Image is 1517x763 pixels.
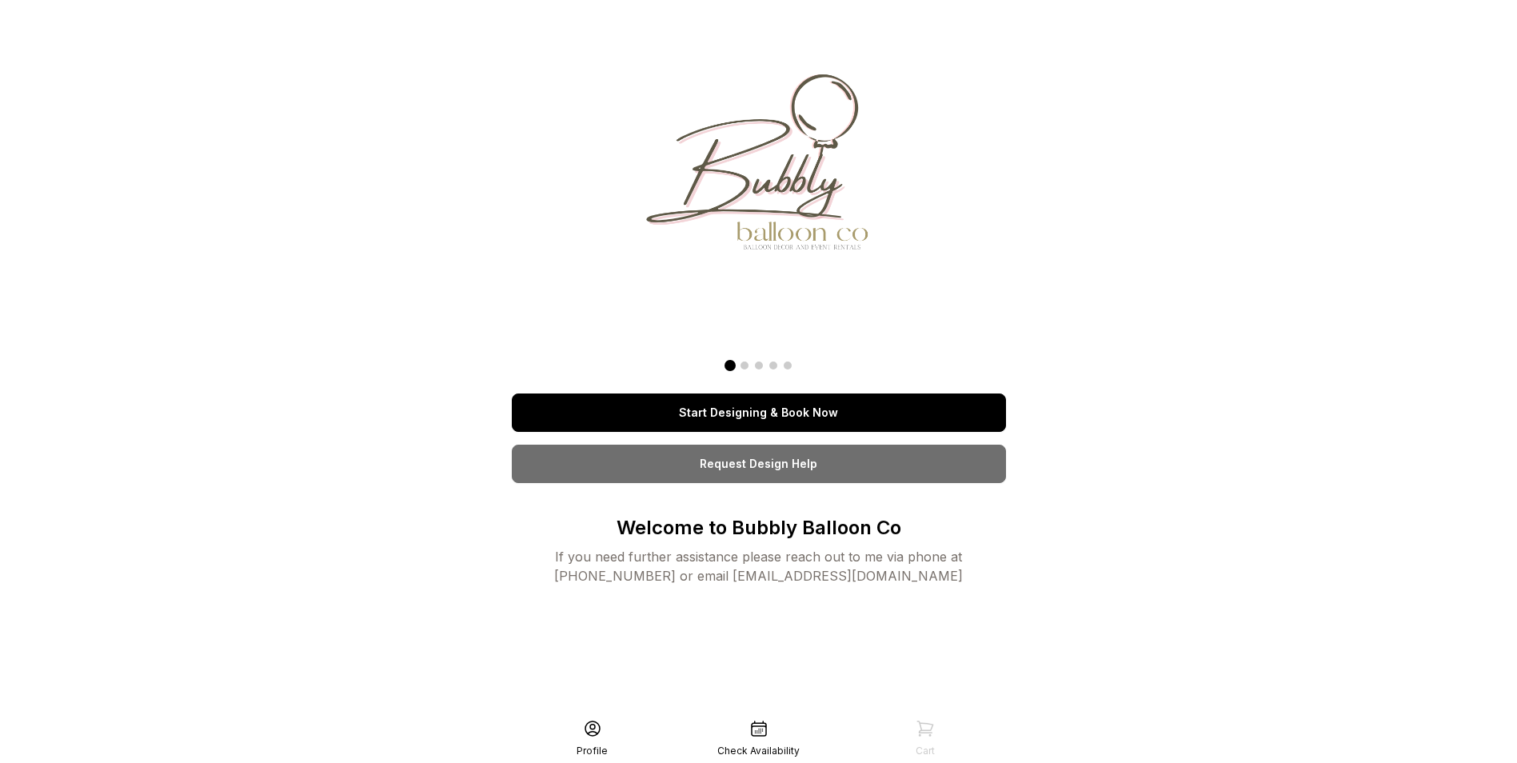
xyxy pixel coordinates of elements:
a: Request Design Help [512,445,1006,483]
div: If you need further assistance please reach out to me via phone at [PHONE_NUMBER] or email [EMAIL... [512,547,1006,585]
p: Welcome to Bubbly Balloon Co [512,515,1006,541]
div: Cart [916,745,935,757]
div: Check Availability [717,745,800,757]
div: Profile [577,745,608,757]
a: Start Designing & Book Now [512,393,1006,432]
